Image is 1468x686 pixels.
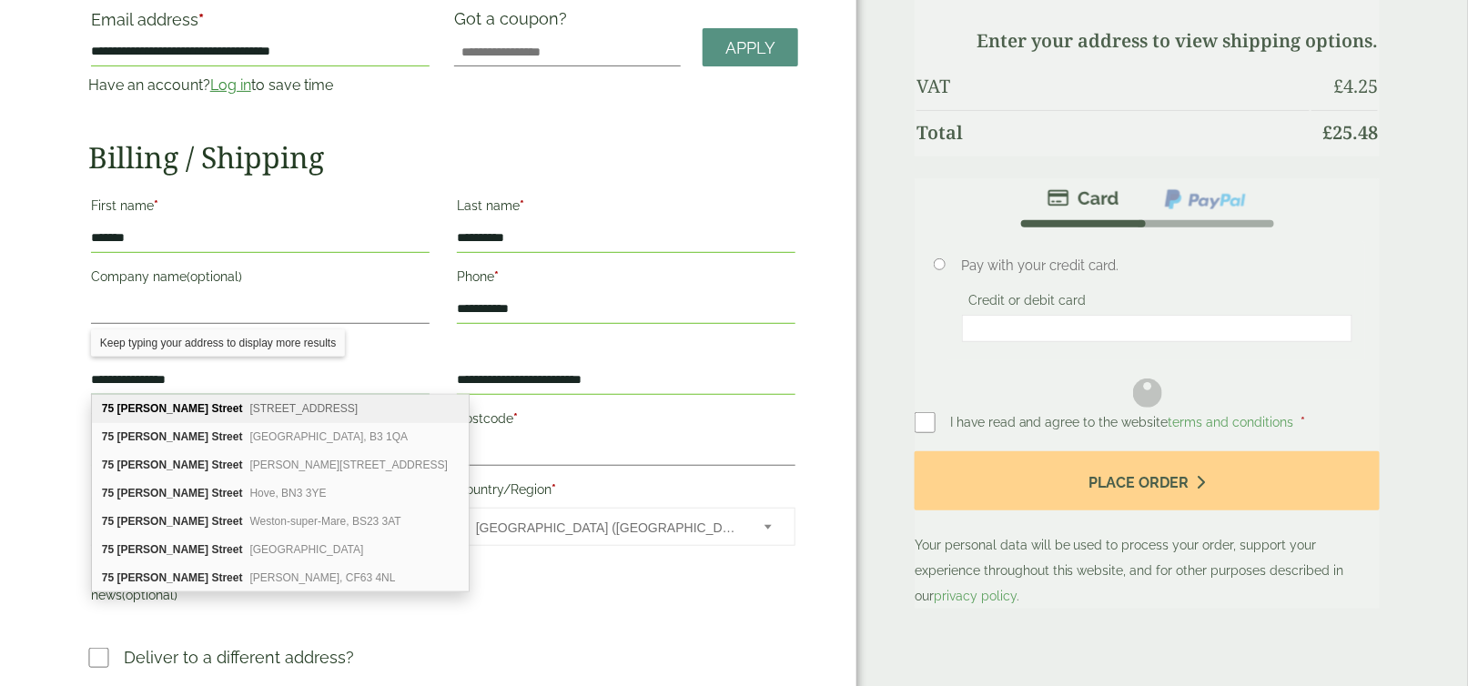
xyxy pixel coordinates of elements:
span: [GEOGRAPHIC_DATA], B3 1QA [250,430,409,443]
b: [PERSON_NAME] [117,515,209,528]
span: [PERSON_NAME], CF63 4NL [250,571,396,584]
span: [STREET_ADDRESS] [250,402,359,415]
p: Have an account? to save time [88,75,432,96]
div: 75 George Street [92,451,469,479]
b: 75 [102,515,114,528]
b: 75 [102,571,114,584]
span: Apply [725,38,775,58]
label: Company name [91,264,430,295]
label: Phone [457,264,795,295]
b: 75 [102,430,114,443]
b: 75 [102,402,114,415]
label: Postcode [457,406,795,437]
b: [PERSON_NAME] [117,543,209,556]
h2: Billing / Shipping [88,140,798,175]
b: Street [212,402,243,415]
span: Country/Region [457,508,795,546]
div: 75 George Street [92,395,469,423]
div: 75 George Street [92,536,469,564]
b: Street [212,487,243,499]
label: Got a coupon? [454,9,574,37]
b: Street [212,459,243,471]
abbr: required [520,198,524,213]
b: [PERSON_NAME] [117,487,209,499]
div: 75 George Street [92,564,469,591]
abbr: required [552,482,556,497]
span: [PERSON_NAME][STREET_ADDRESS] [250,459,448,471]
span: United Kingdom (UK) [476,509,740,547]
b: [PERSON_NAME] [117,459,209,471]
div: 75 George Street [92,423,469,451]
label: First name [91,193,430,224]
span: (optional) [122,588,177,602]
b: Street [212,571,243,584]
b: [PERSON_NAME] [117,430,209,443]
label: Email address [91,12,430,37]
abbr: required [154,198,158,213]
span: (optional) [187,269,242,284]
abbr: required [513,411,518,426]
b: [PERSON_NAME] [117,571,209,584]
div: 75 George Street [92,479,469,508]
b: 75 [102,459,114,471]
a: Apply [703,28,798,67]
span: Weston-super-Mare, BS23 3AT [250,515,401,528]
b: [PERSON_NAME] [117,402,209,415]
a: Log in [210,76,251,94]
b: 75 [102,487,114,499]
p: Deliver to a different address? [124,645,354,670]
label: Last name [457,193,795,224]
b: Street [212,430,243,443]
span: [GEOGRAPHIC_DATA] [250,543,364,556]
b: Street [212,543,243,556]
abbr: required [198,10,204,29]
div: 75 George Street [92,508,469,536]
label: Country/Region [457,477,795,508]
span: Hove, BN3 3YE [250,487,327,499]
div: Keep typing your address to display more results [91,329,345,357]
abbr: required [494,269,499,284]
b: 75 [102,543,114,556]
b: Street [212,515,243,528]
